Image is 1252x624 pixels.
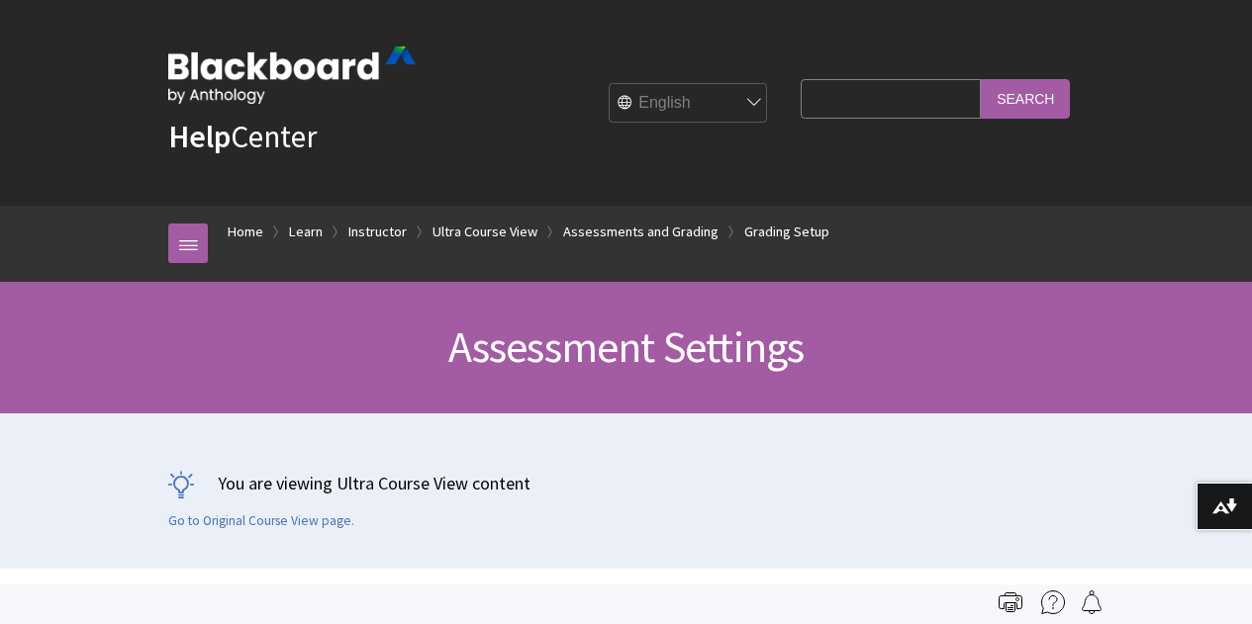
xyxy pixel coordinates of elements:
[168,471,1084,495] p: You are viewing Ultra Course View content
[168,512,354,530] a: Go to Original Course View page.
[168,46,416,104] img: Blackboard by Anthology
[289,220,323,244] a: Learn
[744,220,829,244] a: Grading Setup
[168,117,317,156] a: HelpCenter
[228,220,263,244] a: Home
[448,319,805,374] span: Assessment Settings
[168,117,231,156] strong: Help
[610,84,768,124] select: Site Language Selector
[1080,590,1104,614] img: Follow this page
[999,590,1022,614] img: Print
[1041,590,1065,614] img: More help
[981,79,1070,118] input: Search
[433,220,537,244] a: Ultra Course View
[563,220,719,244] a: Assessments and Grading
[348,220,407,244] a: Instructor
